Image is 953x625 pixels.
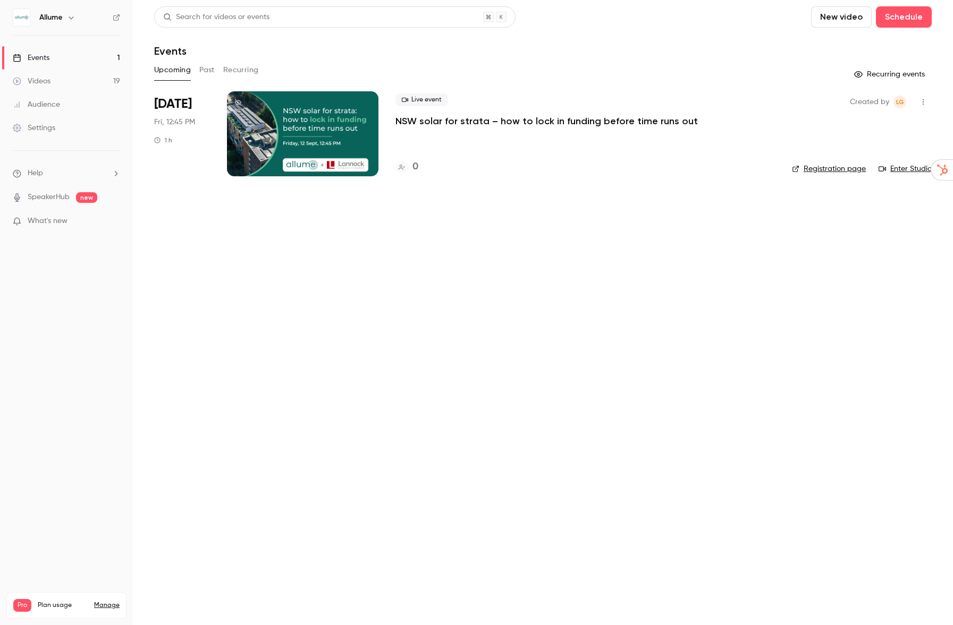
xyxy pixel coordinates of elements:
[13,123,55,133] div: Settings
[13,599,31,612] span: Pro
[107,217,120,226] iframe: Noticeable Trigger
[395,115,698,127] a: NSW solar for strata – how to lock in funding before time runs out
[896,96,904,108] span: LG
[13,9,30,26] img: Allume
[199,62,215,79] button: Past
[13,99,60,110] div: Audience
[28,168,43,179] span: Help
[38,601,88,610] span: Plan usage
[154,117,195,127] span: Fri, 12:45 PM
[154,136,172,144] div: 1 h
[28,216,68,227] span: What's new
[893,96,906,108] span: Lindsey Guest
[154,62,191,79] button: Upcoming
[28,192,70,203] a: SpeakerHub
[76,192,97,203] span: new
[39,12,63,23] h6: Allume
[811,6,872,28] button: New video
[412,160,418,174] h4: 0
[13,53,49,63] div: Events
[792,164,866,174] a: Registration page
[163,12,269,23] div: Search for videos or events
[849,66,932,83] button: Recurring events
[154,96,192,113] span: [DATE]
[154,45,187,57] h1: Events
[154,91,210,176] div: Sep 12 Fri, 12:45 PM (Australia/Melbourne)
[223,62,259,79] button: Recurring
[395,93,448,106] span: Live event
[876,6,932,28] button: Schedule
[94,601,120,610] a: Manage
[879,164,932,174] a: Enter Studio
[850,96,889,108] span: Created by
[395,160,418,174] a: 0
[13,76,50,87] div: Videos
[13,168,120,179] li: help-dropdown-opener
